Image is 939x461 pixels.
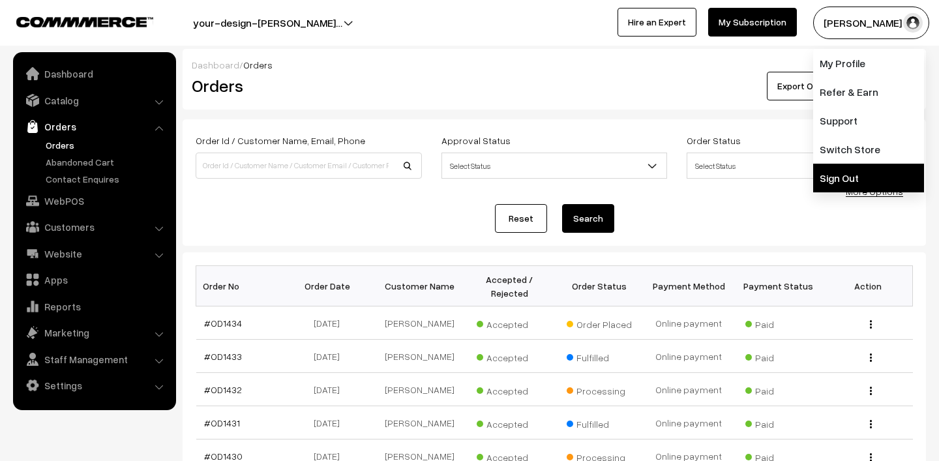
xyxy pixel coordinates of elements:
span: Select Status [687,155,912,177]
button: your-design-[PERSON_NAME]… [147,7,388,39]
a: Marketing [16,321,171,344]
th: Order No [196,266,286,306]
td: [DATE] [286,306,375,340]
a: Settings [16,374,171,397]
td: Online payment [644,373,733,406]
button: Export Orders [767,72,846,100]
td: [DATE] [286,406,375,439]
a: #OD1431 [204,417,240,428]
img: COMMMERCE [16,17,153,27]
div: / [192,58,917,72]
a: Customers [16,215,171,239]
th: Action [823,266,912,306]
a: Orders [42,138,171,152]
img: Menu [870,387,872,395]
a: Orders [16,115,171,138]
span: Accepted [477,381,542,398]
td: [PERSON_NAME] [375,373,464,406]
a: Dashboard [192,59,239,70]
th: Customer Name [375,266,464,306]
td: Online payment [644,406,733,439]
td: [DATE] [286,340,375,373]
th: Accepted / Rejected [465,266,554,306]
a: My Profile [813,49,924,78]
td: Online payment [644,340,733,373]
a: Catalog [16,89,171,112]
a: Dashboard [16,62,171,85]
a: COMMMERCE [16,13,130,29]
img: Menu [870,353,872,362]
span: Select Status [441,153,668,179]
a: Support [813,106,924,135]
a: Refer & Earn [813,78,924,106]
a: WebPOS [16,189,171,213]
span: Paid [745,414,811,431]
a: Sign Out [813,164,924,192]
img: Menu [870,420,872,428]
span: Fulfilled [567,348,632,364]
a: Reset [495,204,547,233]
a: Website [16,242,171,265]
a: Contact Enquires [42,172,171,186]
th: Payment Method [644,266,733,306]
a: #OD1432 [204,384,242,395]
td: Online payment [644,306,733,340]
img: user [903,13,923,33]
span: Processing [567,381,632,398]
a: Abandoned Cart [42,155,171,169]
a: #OD1434 [204,318,242,329]
span: Order Placed [567,314,632,331]
th: Order Status [554,266,644,306]
span: Accepted [477,348,542,364]
a: #OD1433 [204,351,242,362]
th: Payment Status [734,266,823,306]
button: Search [562,204,614,233]
span: Select Status [442,155,667,177]
a: Reports [16,295,171,318]
span: Paid [745,381,811,398]
span: Paid [745,314,811,331]
label: Order Id / Customer Name, Email, Phone [196,134,365,147]
a: Apps [16,268,171,291]
label: Approval Status [441,134,511,147]
button: [PERSON_NAME] N.P [813,7,929,39]
td: [PERSON_NAME] [375,306,464,340]
a: Hire an Expert [618,8,696,37]
a: My Subscription [708,8,797,37]
span: Select Status [687,153,913,179]
span: Accepted [477,414,542,431]
span: Accepted [477,314,542,331]
h2: Orders [192,76,421,96]
input: Order Id / Customer Name / Customer Email / Customer Phone [196,153,422,179]
span: Paid [745,348,811,364]
span: Fulfilled [567,414,632,431]
label: Order Status [687,134,741,147]
td: [DATE] [286,373,375,406]
td: [PERSON_NAME] [375,340,464,373]
img: Menu [870,320,872,329]
td: [PERSON_NAME] [375,406,464,439]
a: Staff Management [16,348,171,371]
span: Orders [243,59,273,70]
a: Switch Store [813,135,924,164]
th: Order Date [286,266,375,306]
